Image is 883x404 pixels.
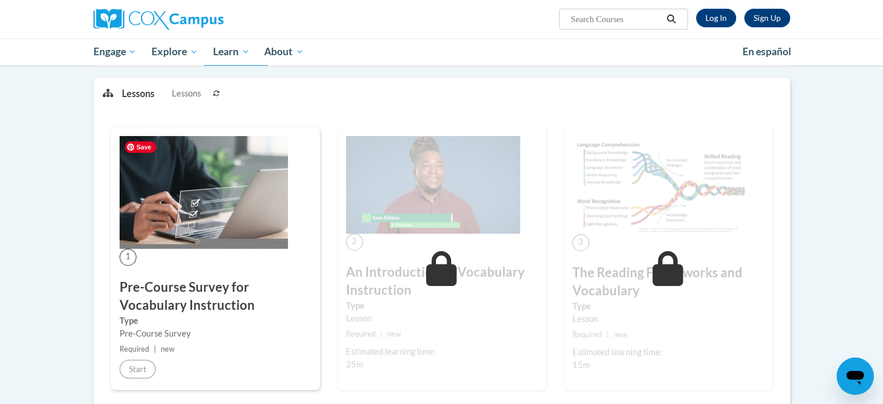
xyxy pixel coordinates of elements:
a: En español [735,40,799,64]
span: Required [346,330,376,338]
span: About [264,45,304,59]
div: Lesson [572,313,764,326]
span: Explore [152,45,198,59]
span: Save [125,141,156,153]
p: Lessons [122,87,154,100]
a: Log In [696,9,736,27]
label: Type [346,299,538,312]
span: new [161,345,175,353]
span: Required [120,345,149,353]
span: new [387,330,401,338]
span: | [154,345,156,353]
a: Cox Campus [93,9,314,30]
h3: The Reading Frameworks and Vocabulary [572,264,764,300]
span: En español [743,45,791,58]
span: 25m [346,359,363,369]
a: Engage [86,38,145,65]
label: Type [120,314,311,327]
iframe: Button to launch messaging window [837,357,874,395]
img: Course Image [346,136,520,234]
span: | [607,330,609,339]
span: 15m [572,360,590,370]
span: 2 [346,234,363,251]
span: Learn [213,45,250,59]
a: Explore [144,38,206,65]
span: new [614,330,628,339]
a: Learn [206,38,257,65]
div: Estimated learning time: [346,345,538,358]
div: Pre-Course Survey [120,327,311,340]
a: Register [744,9,790,27]
h3: An Introduction to Vocabulary Instruction [346,263,538,299]
label: Type [572,300,764,313]
button: Start [120,360,156,378]
img: Course Image [120,136,288,249]
span: Lessons [172,87,201,100]
div: Main menu [76,38,808,65]
h3: Pre-Course Survey for Vocabulary Instruction [120,278,311,314]
div: Lesson [346,312,538,325]
img: Course Image [572,136,747,234]
span: Engage [93,45,136,59]
div: Estimated learning time: [572,346,764,359]
input: Search Courses [570,12,662,26]
a: About [257,38,311,65]
button: Search [662,12,680,26]
img: Cox Campus [93,9,224,30]
span: 1 [120,249,136,266]
span: Required [572,330,602,339]
span: | [380,330,383,338]
span: 3 [572,234,589,251]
